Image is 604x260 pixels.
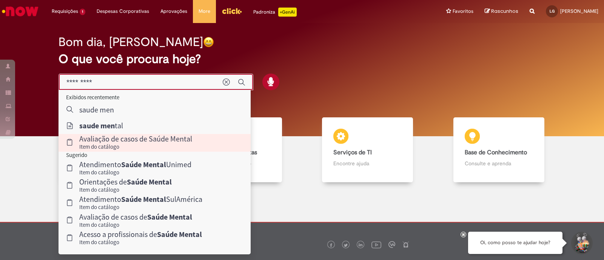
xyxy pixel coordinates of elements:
a: Base de Conhecimento Consulte e aprenda [433,117,565,183]
p: Consulte e aprenda [465,160,533,167]
p: +GenAi [278,8,297,17]
img: ServiceNow [1,4,40,19]
img: logo_footer_linkedin.png [359,243,362,248]
b: Catálogo de Ofertas [202,149,257,156]
b: Serviços de TI [333,149,372,156]
img: logo_footer_naosei.png [402,241,409,248]
span: Requisições [52,8,78,15]
b: Base de Conhecimento [465,149,527,156]
span: Aprovações [160,8,187,15]
span: Despesas Corporativas [97,8,149,15]
span: LG [550,9,555,14]
div: Padroniza [253,8,297,17]
span: Favoritos [453,8,473,15]
h2: Bom dia, [PERSON_NAME] [59,35,203,49]
img: click_logo_yellow_360x200.png [222,5,242,17]
h2: O que você procura hoje? [59,52,545,66]
p: Encontre ajuda [333,160,402,167]
img: logo_footer_workplace.png [388,241,395,248]
img: logo_footer_facebook.png [329,243,333,247]
span: 1 [80,9,85,15]
span: More [199,8,210,15]
span: [PERSON_NAME] [560,8,598,14]
span: Rascunhos [491,8,518,15]
a: Serviços de TI Encontre ajuda [302,117,433,183]
img: logo_footer_twitter.png [344,243,348,247]
img: logo_footer_youtube.png [371,240,381,249]
button: Iniciar Conversa de Suporte [570,232,593,254]
a: Tirar dúvidas Tirar dúvidas com Lupi Assist e Gen Ai [40,117,171,183]
img: happy-face.png [203,37,214,48]
a: Rascunhos [485,8,518,15]
div: Oi, como posso te ajudar hoje? [468,232,562,254]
